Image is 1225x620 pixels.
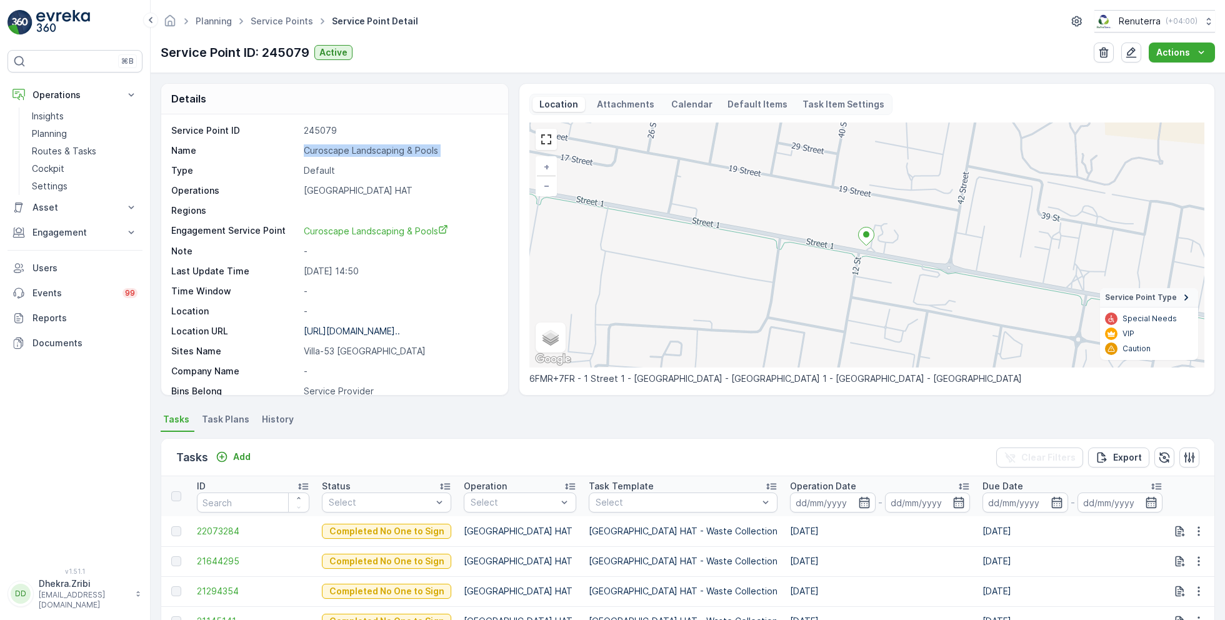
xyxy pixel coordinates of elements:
p: Dhekra.Zribi [39,577,129,590]
p: [GEOGRAPHIC_DATA] HAT - Waste Collection [589,555,777,567]
p: Operation [464,480,507,492]
a: Zoom Out [537,176,556,195]
p: ID [197,480,206,492]
a: Insights [27,107,142,125]
a: Homepage [163,19,177,29]
td: [DATE] [784,516,976,546]
p: Service Point ID: 245079 [161,43,309,62]
a: Documents [7,331,142,356]
span: Tasks [163,413,189,426]
p: Tasks [176,449,208,466]
p: Select [329,496,432,509]
p: Type [171,164,299,177]
p: Renuterra [1119,15,1161,27]
p: Company Name [171,365,299,377]
div: DD [11,584,31,604]
button: DDDhekra.Zribi[EMAIL_ADDRESS][DOMAIN_NAME] [7,577,142,610]
button: Renuterra(+04:00) [1094,10,1215,32]
input: dd/mm/yyyy [885,492,971,512]
p: Add [233,451,251,463]
img: Google [532,351,574,367]
p: Actions [1156,46,1190,59]
p: Regions [171,204,299,217]
a: Events99 [7,281,142,306]
p: Routes & Tasks [32,145,96,157]
div: Toggle Row Selected [171,526,181,536]
p: Curoscape Landscaping & Pools [304,144,495,157]
span: + [544,161,549,172]
p: Asset [32,201,117,214]
button: Asset [7,195,142,220]
p: - [878,495,882,510]
button: Actions [1149,42,1215,62]
p: Task Template [589,480,654,492]
a: Curoscape Landscaping & Pools [304,224,495,237]
p: Location URL [171,325,299,337]
p: Completed No One to Sign [329,555,444,567]
p: Operations [171,184,299,197]
p: Task Item Settings [802,98,884,111]
a: Settings [27,177,142,195]
span: History [262,413,294,426]
p: ( +04:00 ) [1166,16,1197,26]
p: Default Items [727,98,787,111]
p: [GEOGRAPHIC_DATA] HAT [464,585,576,597]
span: v 1.51.1 [7,567,142,575]
img: logo_light-DOdMpM7g.png [36,10,90,35]
a: Layers [537,324,564,351]
p: Service Provider [304,385,495,397]
p: [GEOGRAPHIC_DATA] HAT [464,555,576,567]
p: VIP [1122,329,1134,339]
td: [DATE] [976,576,1169,606]
p: Special Needs [1122,314,1177,324]
button: Clear Filters [996,447,1083,467]
a: Planning [27,125,142,142]
a: Planning [196,16,232,26]
p: Settings [32,180,67,192]
p: Clear Filters [1021,451,1076,464]
a: View Fullscreen [537,130,556,149]
span: Curoscape Landscaping & Pools [304,226,448,236]
div: Toggle Row Selected [171,556,181,566]
p: - [304,305,495,317]
td: [DATE] [976,546,1169,576]
p: Select [471,496,557,509]
p: Sites Name [171,345,299,357]
p: 245079 [304,124,495,137]
p: Default [304,164,495,177]
a: Users [7,256,142,281]
p: Reports [32,312,137,324]
input: dd/mm/yyyy [790,492,876,512]
p: Active [319,46,347,59]
span: Task Plans [202,413,249,426]
p: - [304,365,495,377]
p: [URL][DOMAIN_NAME].. [304,326,400,336]
p: - [304,245,495,257]
input: dd/mm/yyyy [982,492,1068,512]
p: Completed No One to Sign [329,585,444,597]
a: Zoom In [537,157,556,176]
p: Select [596,496,758,509]
a: Reports [7,306,142,331]
p: [GEOGRAPHIC_DATA] HAT - Waste Collection [589,525,777,537]
div: Toggle Row Selected [171,586,181,596]
button: Completed No One to Sign [322,584,451,599]
p: Last Update Time [171,265,299,277]
p: [EMAIL_ADDRESS][DOMAIN_NAME] [39,590,129,610]
button: Completed No One to Sign [322,554,451,569]
img: logo [7,10,32,35]
p: Name [171,144,299,157]
p: Documents [32,337,137,349]
span: 22073284 [197,525,309,537]
p: Time Window [171,285,299,297]
p: Export [1113,451,1142,464]
p: Cockpit [32,162,64,175]
td: [DATE] [784,546,976,576]
summary: Service Point Type [1100,288,1198,307]
p: Bins Belong [171,385,299,397]
input: Search [197,492,309,512]
p: Due Date [982,480,1023,492]
p: ⌘B [121,56,134,66]
button: Operations [7,82,142,107]
button: Active [314,45,352,60]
